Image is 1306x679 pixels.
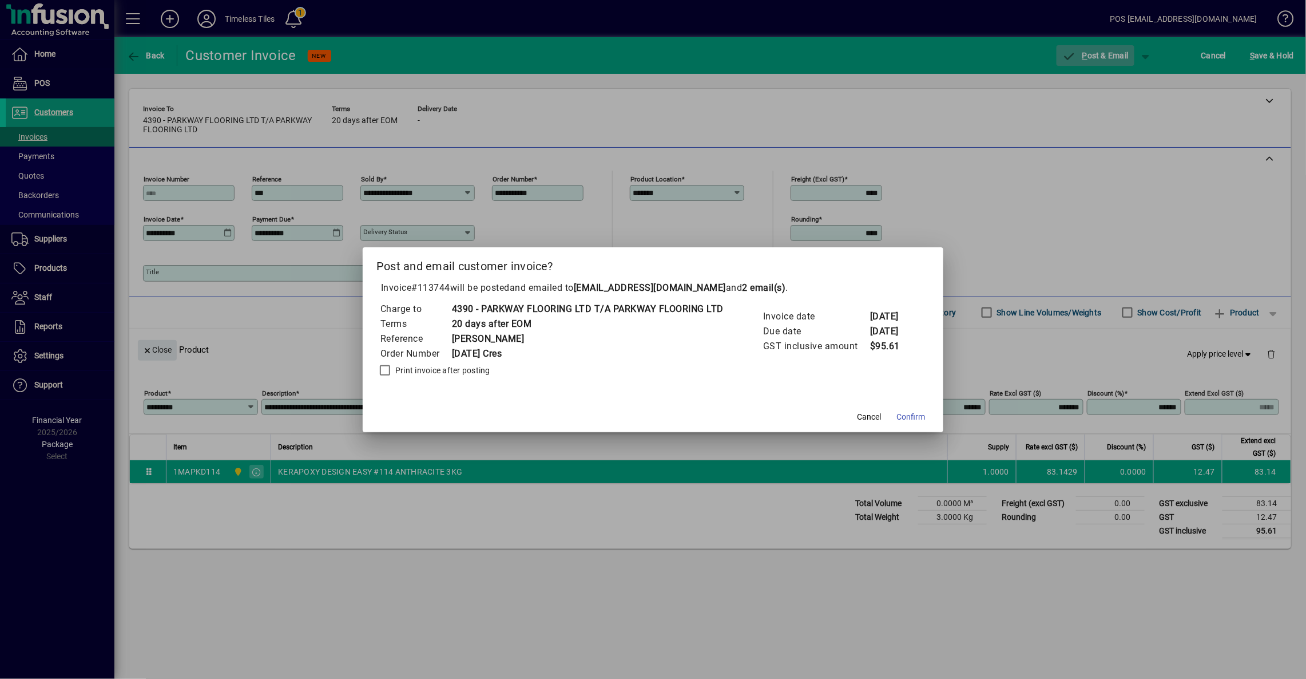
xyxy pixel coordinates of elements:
[870,309,915,324] td: [DATE]
[763,324,870,339] td: Due date
[380,317,451,331] td: Terms
[510,282,786,293] span: and emailed to
[851,407,887,428] button: Cancel
[380,346,451,361] td: Order Number
[376,281,930,295] p: Invoice will be posted .
[726,282,786,293] span: and
[363,247,943,281] h2: Post and email customer invoice?
[451,302,724,317] td: 4390 - PARKWAY FLOORING LTD T/A PARKWAY FLOORING LTD
[451,317,724,331] td: 20 days after EOM
[870,324,915,339] td: [DATE]
[574,282,726,293] b: [EMAIL_ADDRESS][DOMAIN_NAME]
[896,411,925,423] span: Confirm
[380,302,451,317] td: Charge to
[451,346,724,361] td: [DATE] Cres
[412,282,451,293] span: #113744
[870,339,915,354] td: $95.61
[451,331,724,346] td: [PERSON_NAME]
[393,365,490,376] label: Print invoice after posting
[743,282,786,293] b: 2 email(s)
[892,407,930,428] button: Confirm
[763,339,870,354] td: GST inclusive amount
[380,331,451,346] td: Reference
[857,411,881,423] span: Cancel
[763,309,870,324] td: Invoice date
